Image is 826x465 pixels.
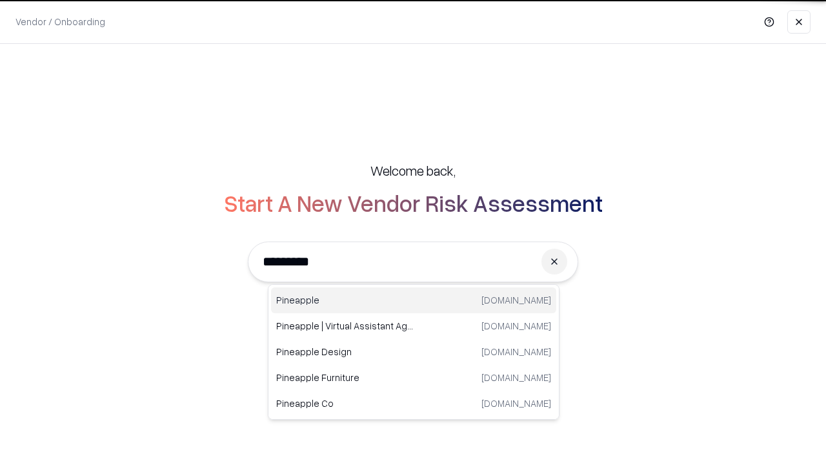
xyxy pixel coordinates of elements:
[276,319,414,333] p: Pineapple | Virtual Assistant Agency
[276,293,414,307] p: Pineapple
[276,345,414,358] p: Pineapple Design
[370,161,456,180] h5: Welcome back,
[481,293,551,307] p: [DOMAIN_NAME]
[15,15,105,28] p: Vendor / Onboarding
[276,371,414,384] p: Pineapple Furniture
[481,319,551,333] p: [DOMAIN_NAME]
[481,345,551,358] p: [DOMAIN_NAME]
[481,371,551,384] p: [DOMAIN_NAME]
[224,190,603,216] h2: Start A New Vendor Risk Assessment
[481,397,551,410] p: [DOMAIN_NAME]
[276,397,414,410] p: Pineapple Co
[268,284,559,420] div: Suggestions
